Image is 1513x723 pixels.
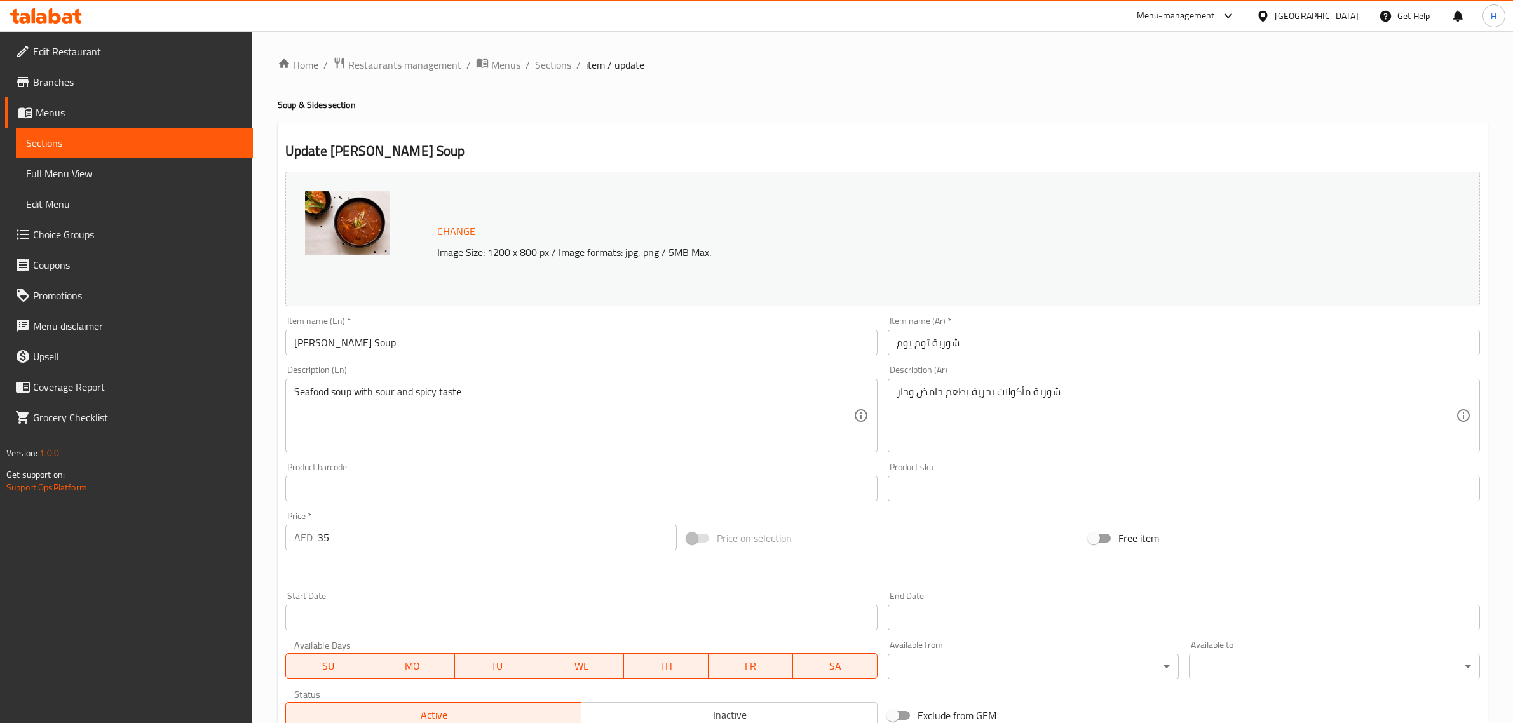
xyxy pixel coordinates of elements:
[460,657,534,675] span: TU
[36,105,243,120] span: Menus
[539,653,624,679] button: WE
[291,657,365,675] span: SU
[526,57,530,72] li: /
[16,189,253,219] a: Edit Menu
[16,158,253,189] a: Full Menu View
[1491,9,1496,23] span: H
[491,57,520,72] span: Menus
[466,57,471,72] li: /
[5,97,253,128] a: Menus
[5,67,253,97] a: Branches
[285,142,1480,161] h2: Update [PERSON_NAME] Soup
[285,330,878,355] input: Enter name En
[305,191,390,255] img: blob_637640077970227995
[897,386,1456,446] textarea: شوربة مأكولات بحرية بطعم حامض وحار
[285,653,370,679] button: SU
[793,653,878,679] button: SA
[1189,654,1480,679] div: ​
[918,708,996,723] span: Exclude from GEM
[33,74,243,90] span: Branches
[5,402,253,433] a: Grocery Checklist
[888,330,1480,355] input: Enter name Ar
[33,349,243,364] span: Upsell
[629,657,703,675] span: TH
[455,653,539,679] button: TU
[33,410,243,425] span: Grocery Checklist
[370,653,455,679] button: MO
[33,44,243,59] span: Edit Restaurant
[278,98,1488,111] h4: Soup & Sides section
[33,318,243,334] span: Menu disclaimer
[376,657,450,675] span: MO
[5,311,253,341] a: Menu disclaimer
[476,57,520,73] a: Menus
[709,653,793,679] button: FR
[348,57,461,72] span: Restaurants management
[624,653,709,679] button: TH
[717,530,792,546] span: Price on selection
[33,379,243,395] span: Coverage Report
[432,245,1299,260] p: Image Size: 1200 x 800 px / Image formats: jpg, png / 5MB Max.
[1275,9,1359,23] div: [GEOGRAPHIC_DATA]
[6,466,65,483] span: Get support on:
[278,57,1488,73] nav: breadcrumb
[5,250,253,280] a: Coupons
[888,476,1480,501] input: Please enter product sku
[26,196,243,212] span: Edit Menu
[26,135,243,151] span: Sections
[294,530,313,545] p: AED
[5,372,253,402] a: Coverage Report
[323,57,328,72] li: /
[586,57,644,72] span: item / update
[33,288,243,303] span: Promotions
[285,476,878,501] input: Please enter product barcode
[39,445,59,461] span: 1.0.0
[26,166,243,181] span: Full Menu View
[6,479,87,496] a: Support.OpsPlatform
[1137,8,1215,24] div: Menu-management
[278,57,318,72] a: Home
[798,657,872,675] span: SA
[5,36,253,67] a: Edit Restaurant
[545,657,619,675] span: WE
[535,57,571,72] a: Sections
[33,227,243,242] span: Choice Groups
[888,654,1179,679] div: ​
[33,257,243,273] span: Coupons
[318,525,677,550] input: Please enter price
[16,128,253,158] a: Sections
[714,657,788,675] span: FR
[294,386,853,446] textarea: Seafood soup with sour and spicy taste
[576,57,581,72] li: /
[432,219,480,245] button: Change
[5,341,253,372] a: Upsell
[5,280,253,311] a: Promotions
[5,219,253,250] a: Choice Groups
[1118,530,1159,546] span: Free item
[6,445,37,461] span: Version:
[437,222,475,241] span: Change
[333,57,461,73] a: Restaurants management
